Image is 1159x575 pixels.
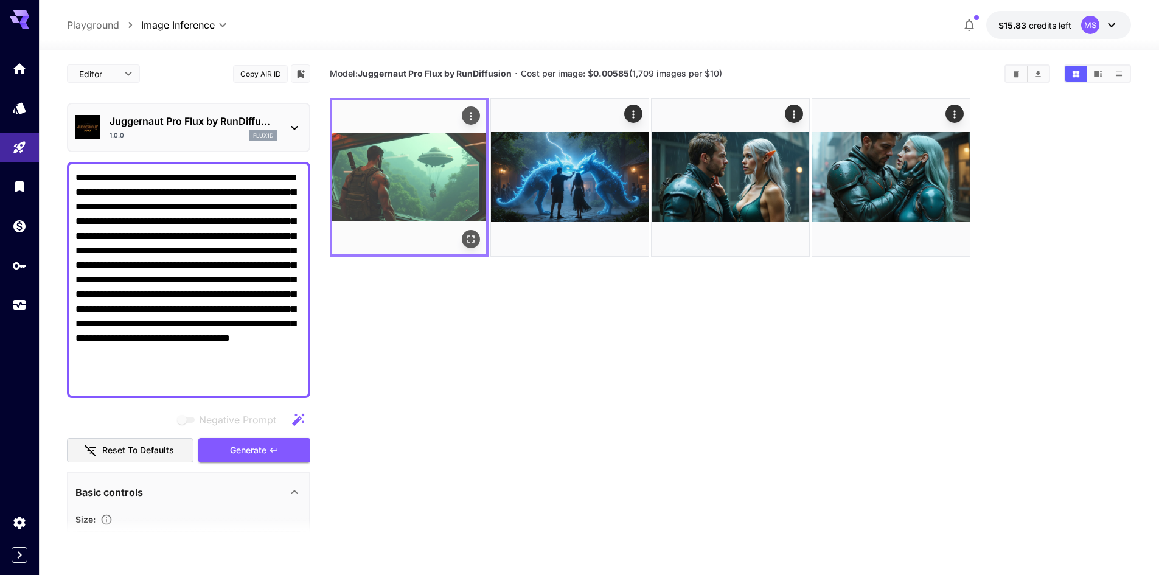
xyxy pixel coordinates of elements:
[230,443,266,458] span: Generate
[12,100,27,116] div: Models
[12,515,27,530] div: Settings
[945,105,964,123] div: Actions
[812,99,970,256] img: 2Q==
[462,106,480,125] div: Actions
[199,413,276,427] span: Negative Prompt
[110,114,277,128] p: Juggernaut Pro Flux by RunDiffu...
[1064,64,1131,83] div: Show images in grid viewShow images in video viewShow images in list view
[12,547,27,563] button: Expand sidebar
[1004,64,1050,83] div: Clear ImagesDownload All
[12,298,27,313] div: Usage
[1081,16,1099,34] div: MS
[12,61,27,76] div: Home
[12,179,27,194] div: Library
[67,18,141,32] nav: breadcrumb
[67,18,119,32] a: Playground
[998,19,1071,32] div: $15.83378
[12,218,27,234] div: Wallet
[175,412,286,427] span: Negative prompts are not compatible with the selected model.
[521,68,722,78] span: Cost per image: $ (1,709 images per $10)
[198,438,310,463] button: Generate
[1028,66,1049,82] button: Download All
[295,66,306,81] button: Add to library
[1098,517,1159,575] div: Виджет чата
[624,105,642,123] div: Actions
[79,68,117,80] span: Editor
[462,230,480,248] div: Open in fullscreen
[141,18,215,32] span: Image Inference
[12,140,27,155] div: Playground
[998,20,1029,30] span: $15.83
[785,105,803,123] div: Actions
[233,65,288,83] button: Copy AIR ID
[67,438,193,463] button: Reset to defaults
[96,514,117,526] button: Adjust the dimensions of the generated image by specifying its width and height in pixels, or sel...
[515,66,518,81] p: ·
[1029,20,1071,30] span: credits left
[593,68,629,78] b: 0.00585
[1065,66,1087,82] button: Show images in grid view
[330,68,512,78] span: Model:
[1109,66,1130,82] button: Show images in list view
[1087,66,1109,82] button: Show images in video view
[110,131,124,140] p: 1.0.0
[491,99,649,256] img: 9k=
[75,485,143,500] p: Basic controls
[986,11,1131,39] button: $15.83378MS
[358,68,512,78] b: Juggernaut Pro Flux by RunDiffusion
[253,131,274,140] p: flux1d
[75,514,96,524] span: Size :
[75,109,302,146] div: Juggernaut Pro Flux by RunDiffu...1.0.0flux1d
[12,258,27,273] div: API Keys
[75,478,302,507] div: Basic controls
[1006,66,1027,82] button: Clear Images
[332,100,486,254] img: 2Q==
[1098,517,1159,575] iframe: Chat Widget
[652,99,809,256] img: 9k=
